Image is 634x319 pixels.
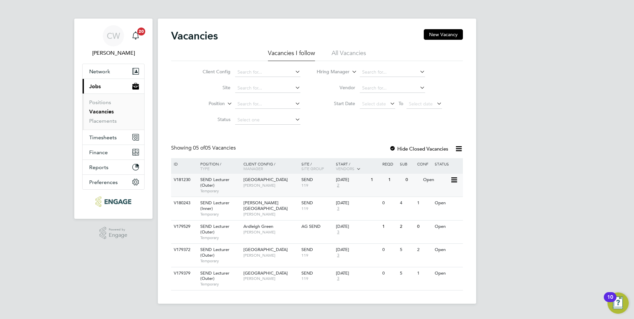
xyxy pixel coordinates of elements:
[387,174,404,186] div: 1
[235,68,300,77] input: Search for...
[200,247,229,258] span: SEND Lecturer (Outer)
[74,19,153,219] nav: Main navigation
[336,200,379,206] div: [DATE]
[171,145,237,152] div: Showing
[424,29,463,40] button: New Vacancy
[409,101,433,107] span: Select date
[200,166,210,171] span: Type
[82,196,145,207] a: Go to home page
[109,232,127,238] span: Engage
[433,197,462,209] div: Open
[433,221,462,233] div: Open
[129,25,142,46] a: 20
[172,221,195,233] div: V179529
[99,227,128,239] a: Powered byEngage
[83,160,144,174] button: Reports
[83,175,144,189] button: Preferences
[398,244,415,256] div: 5
[109,227,127,232] span: Powered by
[360,84,425,93] input: Search for...
[200,223,229,235] span: SEND Lecturer (Outer)
[336,276,340,282] span: 3
[89,164,108,170] span: Reports
[415,158,433,169] div: Conf
[336,224,379,229] div: [DATE]
[362,101,386,107] span: Select date
[200,258,240,264] span: Temporary
[89,83,101,90] span: Jobs
[89,68,110,75] span: Network
[187,100,225,107] label: Position
[107,32,120,40] span: CW
[243,229,298,235] span: [PERSON_NAME]
[415,244,433,256] div: 2
[415,267,433,280] div: 1
[193,145,205,151] span: 05 of
[433,244,462,256] div: Open
[243,166,263,171] span: Manager
[336,206,340,212] span: 3
[381,197,398,209] div: 0
[301,253,333,258] span: 119
[311,69,349,75] label: Hiring Manager
[398,221,415,233] div: 2
[336,166,354,171] span: Vendors
[235,84,300,93] input: Search for...
[336,183,340,188] span: 2
[243,223,273,229] span: Ardleigh Green
[137,28,145,35] span: 20
[607,292,629,314] button: Open Resource Center, 10 new notifications
[200,212,240,217] span: Temporary
[172,267,195,280] div: V179379
[200,188,240,194] span: Temporary
[404,174,421,186] div: 0
[317,100,355,106] label: Start Date
[336,177,367,183] div: [DATE]
[192,85,230,91] label: Site
[243,183,298,188] span: [PERSON_NAME]
[192,69,230,75] label: Client Config
[415,197,433,209] div: 1
[193,145,236,151] span: 05 Vacancies
[300,158,335,174] div: Site /
[332,49,366,61] li: All Vacancies
[389,146,448,152] label: Hide Closed Vacancies
[398,197,415,209] div: 4
[172,244,195,256] div: V179372
[243,270,288,276] span: [GEOGRAPHIC_DATA]
[334,158,381,175] div: Start /
[360,68,425,77] input: Search for...
[172,158,195,169] div: ID
[421,174,450,186] div: Open
[243,253,298,258] span: [PERSON_NAME]
[607,297,613,306] div: 10
[243,276,298,281] span: [PERSON_NAME]
[317,85,355,91] label: Vendor
[200,282,240,287] span: Temporary
[235,99,300,109] input: Search for...
[89,99,111,105] a: Positions
[192,116,230,122] label: Status
[398,267,415,280] div: 5
[301,270,313,276] span: SEND
[243,177,288,182] span: [GEOGRAPHIC_DATA]
[95,196,131,207] img: ncclondon-logo-retina.png
[89,134,117,141] span: Timesheets
[381,158,398,169] div: Reqd
[243,200,288,211] span: [PERSON_NAME][GEOGRAPHIC_DATA]
[301,223,321,229] span: AG SEND
[336,253,340,258] span: 3
[200,200,229,211] span: SEND Lecturer (Inner)
[83,130,144,145] button: Timesheets
[200,270,229,282] span: SEND Lecturer (Outer)
[301,276,333,281] span: 119
[89,118,117,124] a: Placements
[415,221,433,233] div: 0
[235,115,300,125] input: Select one
[82,25,145,57] a: CW[PERSON_NAME]
[242,158,300,174] div: Client Config /
[381,221,398,233] div: 1
[83,64,144,79] button: Network
[336,247,379,253] div: [DATE]
[268,49,315,61] li: Vacancies I follow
